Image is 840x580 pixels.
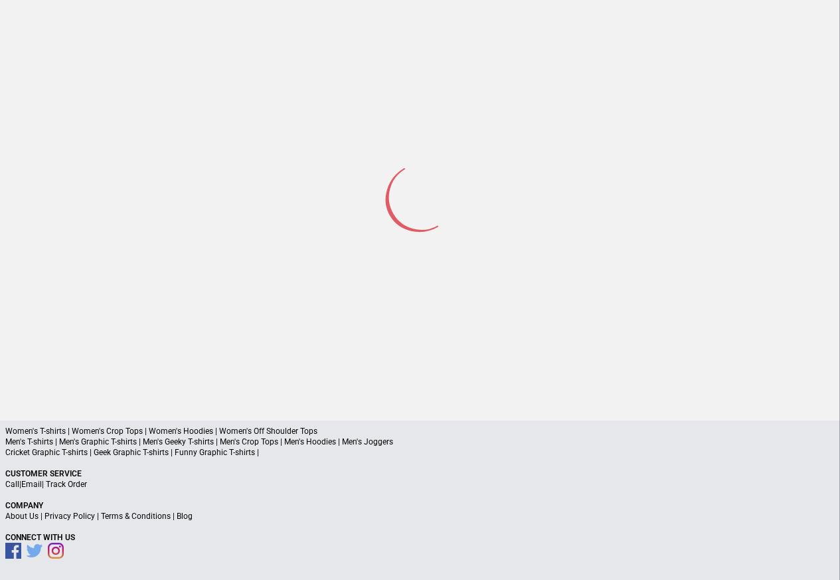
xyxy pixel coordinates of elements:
a: Terms & Conditions [101,512,171,521]
p: Cricket Graphic T-shirts | Geek Graphic T-shirts | Funny Graphic T-shirts | [5,447,835,458]
a: Privacy Policy [44,512,95,521]
a: Blog [177,512,193,521]
a: Email [21,480,42,489]
p: Customer Service [5,468,835,479]
p: | | [5,479,835,490]
p: | | | [5,511,835,522]
p: Women's T-shirts | Women's Crop Tops | Women's Hoodies | Women's Off Shoulder Tops [5,426,835,436]
p: Connect With Us [5,532,835,543]
a: About Us [5,512,39,521]
a: Track Order [46,480,87,489]
p: Men's T-shirts | Men's Graphic T-shirts | Men's Geeky T-shirts | Men's Crop Tops | Men's Hoodies ... [5,436,835,447]
p: Company [5,500,835,511]
a: Call [5,480,19,489]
